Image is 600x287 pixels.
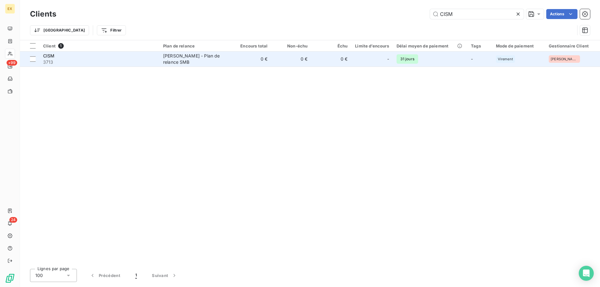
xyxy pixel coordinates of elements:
[7,60,17,66] span: +99
[235,43,267,48] div: Encours total
[30,8,56,20] h3: Clients
[135,272,137,279] span: 1
[471,43,488,48] div: Tags
[498,57,513,61] span: Virement
[144,269,185,282] button: Suivant
[311,52,351,67] td: 0 €
[35,272,43,279] span: 100
[128,269,144,282] button: 1
[579,266,594,281] div: Open Intercom Messenger
[430,9,524,19] input: Rechercher
[355,43,389,48] div: Limite d’encours
[471,56,473,62] span: -
[546,9,577,19] button: Actions
[58,43,64,49] span: 1
[5,61,15,71] a: +99
[163,43,227,48] div: Plan de relance
[315,43,347,48] div: Échu
[97,25,126,35] button: Filtrer
[549,43,596,48] div: Gestionnaire Client
[43,59,156,65] span: 3713
[387,56,389,62] span: -
[271,52,311,67] td: 0 €
[9,217,17,223] span: 24
[30,25,89,35] button: [GEOGRAPHIC_DATA]
[43,43,56,48] span: Client
[496,43,541,48] div: Mode de paiement
[82,269,128,282] button: Précédent
[231,52,271,67] td: 0 €
[163,53,227,65] div: [PERSON_NAME] - Plan de relance SMB
[397,54,418,64] span: 31 jours
[551,57,578,61] span: [PERSON_NAME][EMAIL_ADDRESS][DOMAIN_NAME]
[397,43,463,48] div: Délai moyen de paiement
[43,53,55,58] span: CISM
[5,4,15,14] div: EX
[275,43,307,48] div: Non-échu
[5,273,15,283] img: Logo LeanPay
